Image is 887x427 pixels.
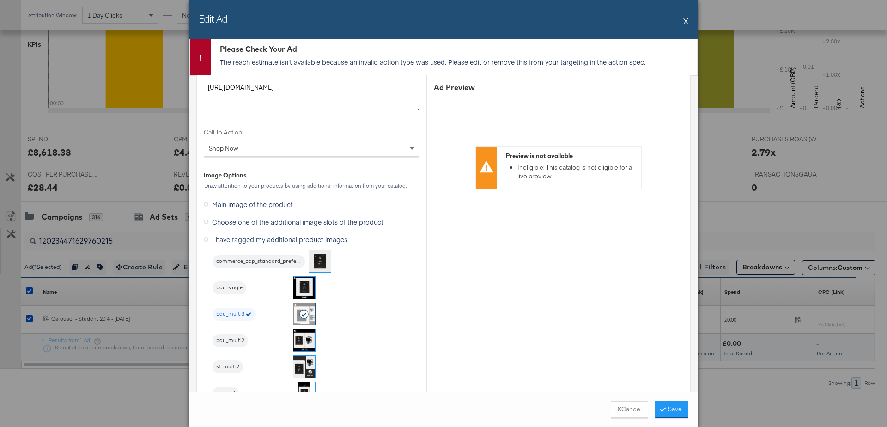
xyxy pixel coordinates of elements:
[213,363,243,371] span: sf_multi2
[506,152,637,160] div: Preview is not available
[204,183,419,189] div: Draw attention to your products by using additional information from your catalog.
[213,334,248,347] div: bau_multi2
[293,329,315,351] img: 03YpjSC9n_0gGozZQZ-X5w.jpg
[213,337,248,344] span: bau_multi2
[617,405,621,414] strong: X
[213,284,246,292] span: bau_single
[517,163,637,180] li: Ineligible: This catalog is not eligible for a live preview.
[204,171,247,180] div: Image Options
[293,277,315,299] img: 11Cph1PcTAWpDrdxI8aXGw.jpg
[220,44,693,55] div: Please Check Your Ad
[220,57,693,67] p: The reach estimate isn't available because an invalid action type was used. Please edit or remove...
[213,390,239,397] span: vertical
[213,281,246,294] div: bau_single
[434,82,683,93] div: Ad Preview
[199,12,227,25] h2: Edit Ad
[683,12,688,30] button: X
[204,79,419,113] textarea: [URL][DOMAIN_NAME]
[213,258,305,265] span: commerce_pdp_standard_preferred
[204,128,419,137] label: Call To Action:
[213,311,256,318] span: bau_multi3
[209,144,238,152] span: Shop Now
[212,200,293,209] span: Main image of the product
[309,250,331,272] img: QunnxUNl2qCQTle7kYuG_Q.jpg
[213,255,305,268] div: commerce_pdp_standard_preferred
[213,360,243,373] div: sf_multi2
[212,217,383,226] span: Choose one of the additional image slots of the product
[655,401,688,418] button: Save
[212,235,347,244] span: I have tagged my additional product images
[293,356,315,378] img: SD3Hq22NSt8cPYnQOLbd0Q.jpg
[213,308,256,321] div: bau_multi3
[611,401,648,418] button: XCancel
[293,382,315,404] img: OPT3w552L3J9I2LMrn3a3g.jpg
[213,387,239,400] div: vertical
